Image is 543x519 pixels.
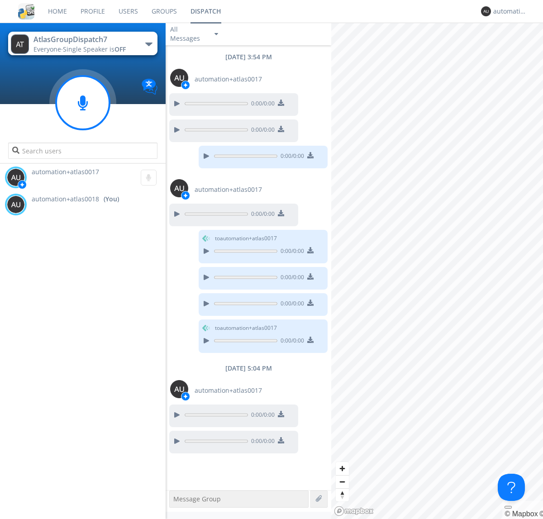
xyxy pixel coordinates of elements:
div: AtlasGroupDispatch7 [33,34,135,45]
div: [DATE] 3:54 PM [166,52,331,62]
span: Single Speaker is [63,45,126,53]
img: download media button [278,126,284,132]
img: 373638.png [170,69,188,87]
span: 0:00 / 0:00 [248,210,275,220]
a: Mapbox logo [334,506,374,516]
span: 0:00 / 0:00 [277,152,304,162]
img: 373638.png [481,6,491,16]
span: automation+atlas0017 [195,75,262,84]
img: download media button [307,337,314,343]
img: 373638.png [170,380,188,398]
img: download media button [307,152,314,158]
button: Reset bearing to north [336,488,349,501]
input: Search users [8,143,157,159]
span: OFF [114,45,126,53]
img: download media button [307,247,314,253]
div: Everyone · [33,45,135,54]
span: 0:00 / 0:00 [248,126,275,136]
img: Translation enabled [142,79,157,95]
img: download media button [307,273,314,280]
div: (You) [104,195,119,204]
span: 0:00 / 0:00 [277,337,304,347]
span: 0:00 / 0:00 [248,100,275,110]
span: to automation+atlas0017 [215,324,277,332]
img: download media button [278,411,284,417]
img: download media button [278,100,284,106]
img: 373638.png [7,168,25,186]
a: Mapbox [505,510,538,518]
img: download media button [307,300,314,306]
img: 373638.png [170,179,188,197]
img: 373638.png [11,34,29,54]
img: download media button [278,437,284,443]
iframe: Toggle Customer Support [498,474,525,501]
span: to automation+atlas0017 [215,234,277,243]
span: 0:00 / 0:00 [277,273,304,283]
img: download media button [278,210,284,216]
div: automation+atlas0018 [493,7,527,16]
span: automation+atlas0017 [195,185,262,194]
img: 373638.png [7,195,25,214]
span: 0:00 / 0:00 [277,247,304,257]
div: [DATE] 5:04 PM [166,364,331,373]
div: All Messages [170,25,206,43]
button: Zoom in [336,462,349,475]
button: Toggle attribution [505,506,512,509]
img: cddb5a64eb264b2086981ab96f4c1ba7 [18,3,34,19]
span: automation+atlas0017 [195,386,262,395]
img: caret-down-sm.svg [214,33,218,35]
span: automation+atlas0018 [32,195,99,204]
span: 0:00 / 0:00 [277,300,304,309]
span: automation+atlas0017 [32,167,99,176]
button: AtlasGroupDispatch7Everyone·Single Speaker isOFF [8,32,157,55]
button: Zoom out [336,475,349,488]
span: 0:00 / 0:00 [248,411,275,421]
span: 0:00 / 0:00 [248,437,275,447]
